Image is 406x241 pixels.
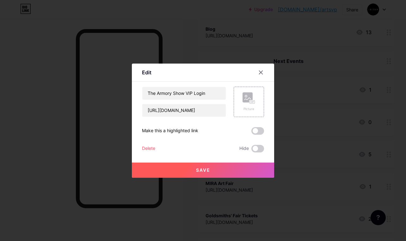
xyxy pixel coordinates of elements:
[132,163,274,178] button: Save
[142,104,226,117] input: URL
[142,127,198,135] div: Make this a highlighted link
[142,69,151,76] div: Edit
[142,145,155,152] div: Delete
[142,87,226,100] input: Title
[243,107,255,111] div: Picture
[239,145,249,152] span: Hide
[196,167,210,173] span: Save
